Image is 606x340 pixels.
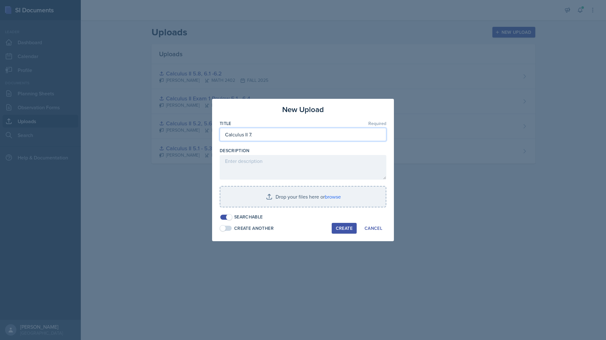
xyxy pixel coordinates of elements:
[336,226,353,231] div: Create
[365,226,382,231] div: Cancel
[234,225,274,232] div: Create Another
[332,223,357,234] button: Create
[282,104,324,115] h3: New Upload
[368,121,386,126] span: Required
[220,128,386,141] input: Enter title
[360,223,386,234] button: Cancel
[220,147,250,154] label: Description
[220,120,231,127] label: Title
[234,214,263,220] div: Searchable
